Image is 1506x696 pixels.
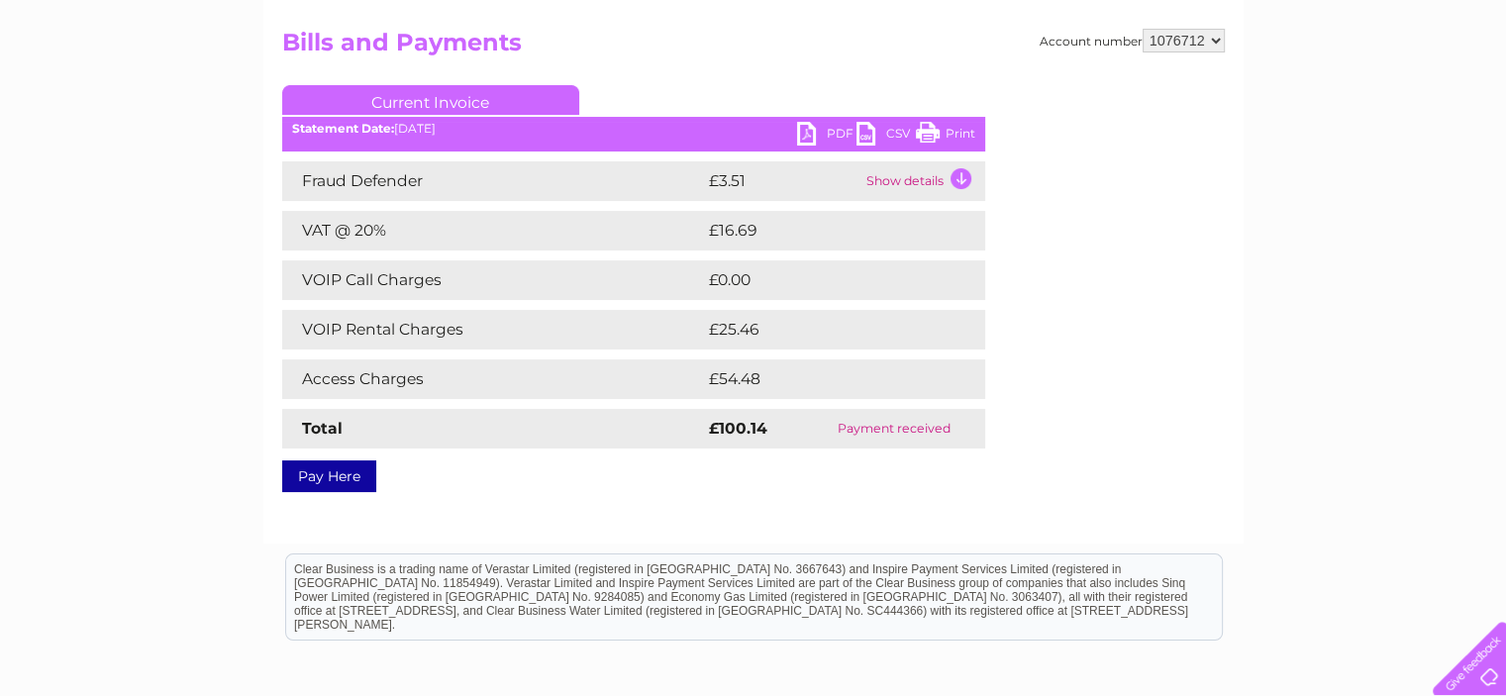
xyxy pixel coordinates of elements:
[282,310,704,349] td: VOIP Rental Charges
[1207,84,1251,99] a: Energy
[282,85,579,115] a: Current Invoice
[1133,10,1269,35] a: 0333 014 3131
[1441,84,1487,99] a: Log out
[704,359,947,399] td: £54.48
[282,460,376,492] a: Pay Here
[804,409,984,448] td: Payment received
[1334,84,1362,99] a: Blog
[704,161,861,201] td: £3.51
[856,122,916,150] a: CSV
[704,260,940,300] td: £0.00
[1374,84,1423,99] a: Contact
[282,122,985,136] div: [DATE]
[282,260,704,300] td: VOIP Call Charges
[282,359,704,399] td: Access Charges
[861,161,985,201] td: Show details
[286,11,1222,96] div: Clear Business is a trading name of Verastar Limited (registered in [GEOGRAPHIC_DATA] No. 3667643...
[1262,84,1322,99] a: Telecoms
[709,419,767,438] strong: £100.14
[302,419,343,438] strong: Total
[704,211,945,250] td: £16.69
[797,122,856,150] a: PDF
[292,121,394,136] b: Statement Date:
[282,29,1225,66] h2: Bills and Payments
[1157,84,1195,99] a: Water
[282,211,704,250] td: VAT @ 20%
[282,161,704,201] td: Fraud Defender
[704,310,946,349] td: £25.46
[52,51,153,112] img: logo.png
[1040,29,1225,52] div: Account number
[916,122,975,150] a: Print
